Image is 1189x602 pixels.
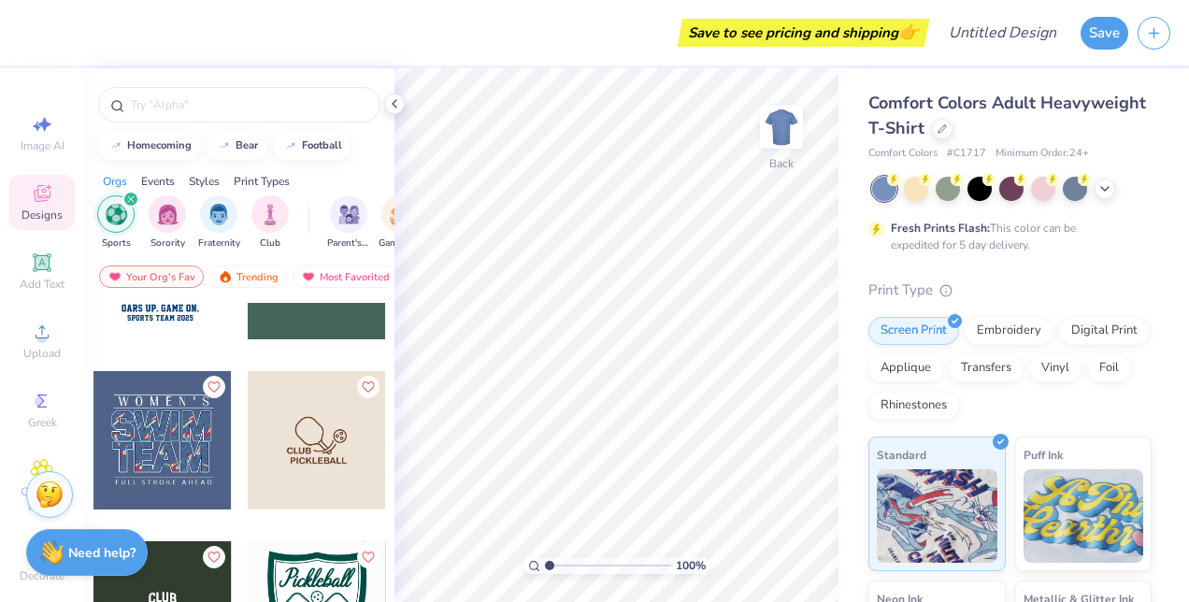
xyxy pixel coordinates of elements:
[379,195,422,251] div: filter for Game Day
[891,221,990,236] strong: Fresh Prints Flash:
[198,195,240,251] button: filter button
[390,204,411,225] img: Game Day Image
[379,195,422,251] button: filter button
[1029,354,1082,382] div: Vinyl
[198,236,240,251] span: Fraternity
[207,132,266,160] button: bear
[327,195,370,251] button: filter button
[357,546,380,568] button: Like
[234,173,290,190] div: Print Types
[682,19,924,47] div: Save to see pricing and shipping
[1024,469,1144,563] img: Puff Ink
[868,92,1146,139] span: Comfort Colors Adult Heavyweight T-Shirt
[20,568,64,583] span: Decorate
[20,277,64,292] span: Add Text
[260,204,280,225] img: Club Image
[676,557,706,574] span: 100 %
[327,195,370,251] div: filter for Parent's Weekend
[1059,317,1150,345] div: Digital Print
[763,108,800,146] img: Back
[996,146,1089,162] span: Minimum Order: 24 +
[283,140,298,151] img: trend_line.gif
[1087,354,1131,382] div: Foil
[107,270,122,283] img: most_fav.gif
[302,140,342,150] div: football
[236,140,258,150] div: bear
[327,236,370,251] span: Parent's Weekend
[106,204,127,225] img: Sports Image
[301,270,316,283] img: most_fav.gif
[868,317,959,345] div: Screen Print
[129,95,368,114] input: Try "Alpha"
[108,140,123,151] img: trend_line.gif
[251,195,289,251] div: filter for Club
[97,195,135,251] div: filter for Sports
[208,204,229,225] img: Fraternity Image
[141,173,175,190] div: Events
[877,445,926,465] span: Standard
[934,14,1071,51] input: Untitled Design
[127,140,192,150] div: homecoming
[891,220,1121,253] div: This color can be expedited for 5 day delivery.
[357,376,380,398] button: Like
[868,146,938,162] span: Comfort Colors
[189,173,220,190] div: Styles
[198,195,240,251] div: filter for Fraternity
[218,270,233,283] img: trending.gif
[868,392,959,420] div: Rhinestones
[1081,17,1128,50] button: Save
[868,279,1152,301] div: Print Type
[868,354,943,382] div: Applique
[379,236,422,251] span: Game Day
[23,346,61,361] span: Upload
[9,484,75,514] span: Clipart & logos
[273,132,351,160] button: football
[157,204,179,225] img: Sorority Image
[97,195,135,251] button: filter button
[103,173,127,190] div: Orgs
[203,376,225,398] button: Like
[209,265,287,288] div: Trending
[965,317,1053,345] div: Embroidery
[947,146,986,162] span: # C1717
[769,155,794,172] div: Back
[98,132,200,160] button: homecoming
[260,236,280,251] span: Club
[149,195,186,251] button: filter button
[149,195,186,251] div: filter for Sorority
[203,546,225,568] button: Like
[949,354,1024,382] div: Transfers
[68,544,136,562] strong: Need help?
[21,138,64,153] span: Image AI
[293,265,398,288] div: Most Favorited
[1024,445,1063,465] span: Puff Ink
[898,21,919,43] span: 👉
[217,140,232,151] img: trend_line.gif
[21,208,63,222] span: Designs
[877,469,997,563] img: Standard
[28,415,57,430] span: Greek
[251,195,289,251] button: filter button
[150,236,185,251] span: Sorority
[102,236,131,251] span: Sports
[338,204,360,225] img: Parent's Weekend Image
[99,265,204,288] div: Your Org's Fav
